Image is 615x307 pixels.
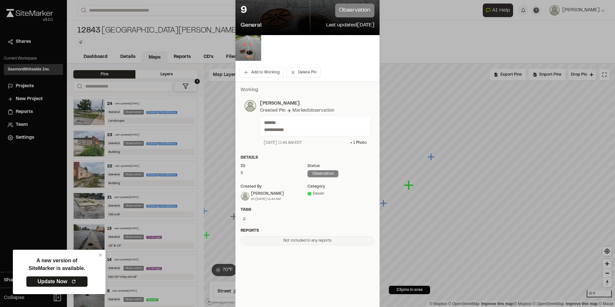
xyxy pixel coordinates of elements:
[241,184,307,190] div: Created by
[241,87,374,94] p: Worklog
[29,257,85,272] p: A new version of SiteMarker is available.
[241,192,249,200] img: Morgan Beumee
[292,107,334,114] div: Marked observation
[26,276,88,287] a: Update Now
[244,100,256,112] img: photo
[241,207,374,213] div: Tags
[98,252,103,257] button: close
[251,191,284,197] div: [PERSON_NAME]
[241,215,248,222] button: Edit Tags
[260,107,285,114] div: Created Pin
[307,163,374,169] div: Status
[241,228,374,234] div: Reports
[264,140,302,146] div: [DATE] 11:44 AM EDT
[239,67,284,78] button: Add to Worklog
[307,184,374,190] div: category
[307,170,338,177] div: observation
[241,163,307,169] div: ID
[350,140,367,146] div: + 1 Photo
[241,155,374,161] div: Details
[251,197,284,201] div: on [DATE] 11:44 AM
[307,191,374,197] div: Sewer
[241,170,307,176] div: 9
[286,67,321,78] button: Delete Pin
[260,100,371,107] p: [PERSON_NAME]
[241,236,374,245] div: Not included in any reports.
